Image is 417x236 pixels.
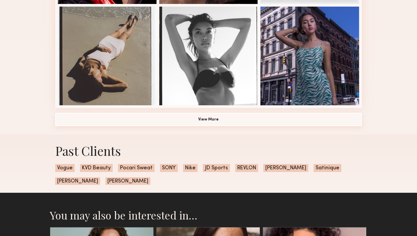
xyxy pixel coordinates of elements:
span: Vogue [55,164,75,172]
span: JD Sports [203,164,230,172]
span: Satinique [314,164,341,172]
div: Past Clients [55,142,362,159]
span: [PERSON_NAME] [263,164,308,172]
span: [PERSON_NAME] [55,177,100,185]
h2: You may also be interested in… [50,209,367,222]
span: Pocari Sweat [118,164,155,172]
span: [PERSON_NAME] [105,177,150,185]
span: REVLON [235,164,258,172]
button: View More [55,113,362,126]
span: KVD Beauty [80,164,113,172]
span: Nike [183,164,198,172]
span: SONY [160,164,178,172]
